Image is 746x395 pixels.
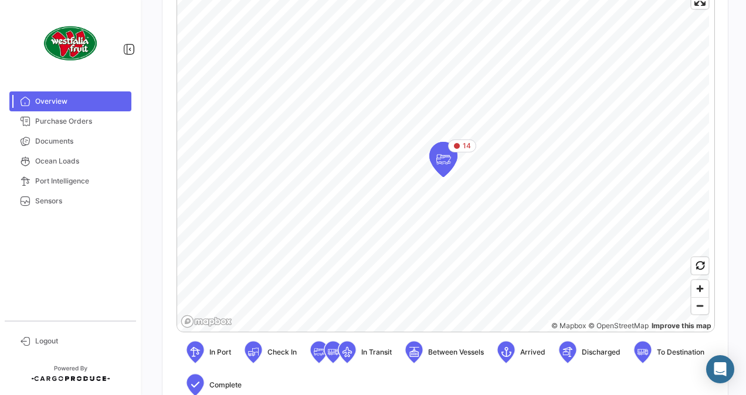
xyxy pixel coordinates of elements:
span: Documents [35,136,127,147]
img: client-50.png [41,14,100,73]
span: Arrived [520,347,545,357]
span: Discharged [582,347,620,357]
span: Complete [209,380,242,390]
a: Sensors [9,191,131,211]
span: Check In [267,347,297,357]
span: Between Vessels [428,347,484,357]
span: Logout [35,336,127,346]
span: Purchase Orders [35,116,127,127]
span: Zoom out [691,298,708,314]
a: Mapbox [551,321,586,330]
span: To Destination [657,347,704,357]
span: In Transit [361,347,392,357]
span: Overview [35,96,127,107]
a: OpenStreetMap [588,321,649,330]
a: Documents [9,131,131,151]
div: Map marker [429,142,457,177]
span: 14 [463,141,471,151]
button: Zoom in [691,280,708,297]
button: Zoom out [691,297,708,314]
a: Port Intelligence [9,171,131,191]
a: Purchase Orders [9,111,131,131]
a: Ocean Loads [9,151,131,171]
span: Sensors [35,196,127,206]
div: Abrir Intercom Messenger [706,355,734,383]
span: In Port [209,347,231,357]
span: Port Intelligence [35,176,127,186]
a: Mapbox logo [181,315,232,328]
a: Map feedback [652,321,711,330]
a: Overview [9,91,131,111]
span: Ocean Loads [35,156,127,166]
